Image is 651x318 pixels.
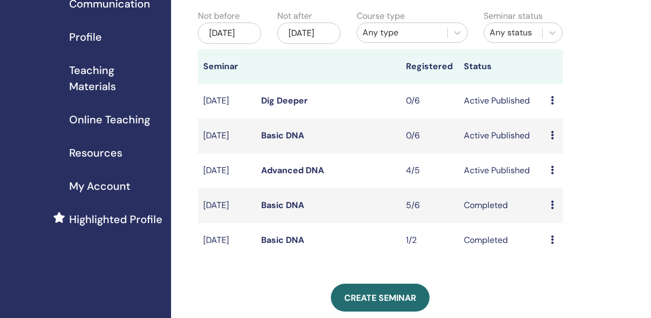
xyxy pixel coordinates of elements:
[69,62,162,94] span: Teaching Materials
[198,49,256,84] th: Seminar
[490,26,537,39] div: Any status
[277,23,341,44] div: [DATE]
[401,119,458,153] td: 0/6
[69,211,162,227] span: Highlighted Profile
[69,29,102,45] span: Profile
[401,84,458,119] td: 0/6
[458,49,545,84] th: Status
[69,112,150,128] span: Online Teaching
[401,223,458,258] td: 1/2
[331,284,430,312] a: Create seminar
[458,153,545,188] td: Active Published
[198,188,256,223] td: [DATE]
[458,119,545,153] td: Active Published
[198,119,256,153] td: [DATE]
[261,130,304,141] a: Basic DNA
[277,10,312,23] label: Not after
[198,153,256,188] td: [DATE]
[69,145,122,161] span: Resources
[458,188,545,223] td: Completed
[69,178,130,194] span: My Account
[344,292,416,304] span: Create seminar
[484,10,543,23] label: Seminar status
[261,165,324,176] a: Advanced DNA
[401,188,458,223] td: 5/6
[261,199,304,211] a: Basic DNA
[363,26,442,39] div: Any type
[458,223,545,258] td: Completed
[198,10,240,23] label: Not before
[198,223,256,258] td: [DATE]
[198,84,256,119] td: [DATE]
[401,153,458,188] td: 4/5
[357,10,405,23] label: Course type
[198,23,261,44] div: [DATE]
[261,95,308,106] a: Dig Deeper
[458,84,545,119] td: Active Published
[401,49,458,84] th: Registered
[261,234,304,246] a: Basic DNA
